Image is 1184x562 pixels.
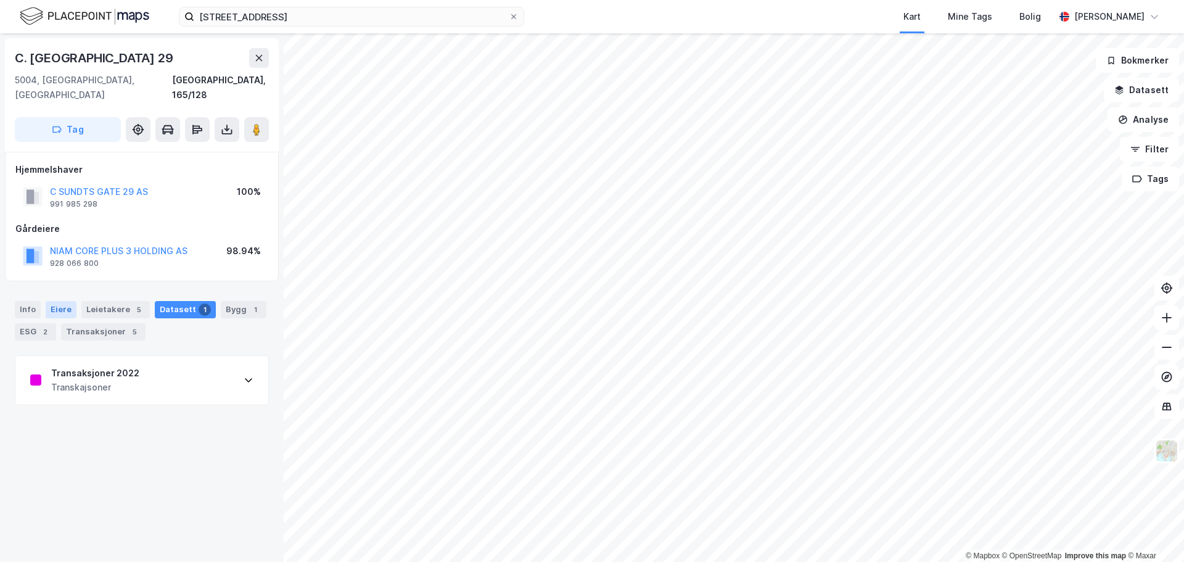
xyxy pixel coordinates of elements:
div: 5 [128,326,141,338]
button: Filter [1120,137,1179,162]
div: 100% [237,184,261,199]
div: Transaksjoner 2022 [51,366,139,381]
div: 1 [249,304,261,316]
div: Transkajsoner [51,380,139,395]
a: Mapbox [966,552,1000,560]
div: 928 066 800 [50,258,99,268]
div: 991 985 298 [50,199,97,209]
a: OpenStreetMap [1002,552,1062,560]
img: logo.f888ab2527a4732fd821a326f86c7f29.svg [20,6,149,27]
div: Eiere [46,301,76,318]
div: Leietakere [81,301,150,318]
div: Transaksjoner [61,323,146,341]
div: 2 [39,326,51,338]
div: Datasett [155,301,216,318]
div: Kart [903,9,921,24]
div: Bygg [221,301,266,318]
button: Bokmerker [1096,48,1179,73]
button: Datasett [1104,78,1179,102]
button: Tag [15,117,121,142]
div: C. [GEOGRAPHIC_DATA] 29 [15,48,175,68]
a: Improve this map [1065,552,1126,560]
div: 1 [199,304,211,316]
div: 5004, [GEOGRAPHIC_DATA], [GEOGRAPHIC_DATA] [15,73,172,102]
img: Z [1155,439,1178,463]
div: Mine Tags [948,9,992,24]
button: Tags [1122,167,1179,191]
div: [PERSON_NAME] [1074,9,1145,24]
div: Kontrollprogram for chat [1122,503,1184,562]
div: Info [15,301,41,318]
button: Analyse [1108,107,1179,132]
div: Hjemmelshaver [15,162,268,177]
iframe: Chat Widget [1122,503,1184,562]
div: [GEOGRAPHIC_DATA], 165/128 [172,73,269,102]
div: Bolig [1019,9,1041,24]
input: Søk på adresse, matrikkel, gårdeiere, leietakere eller personer [194,7,509,26]
div: 98.94% [226,244,261,258]
div: Gårdeiere [15,221,268,236]
div: 5 [133,304,145,316]
div: ESG [15,323,56,341]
